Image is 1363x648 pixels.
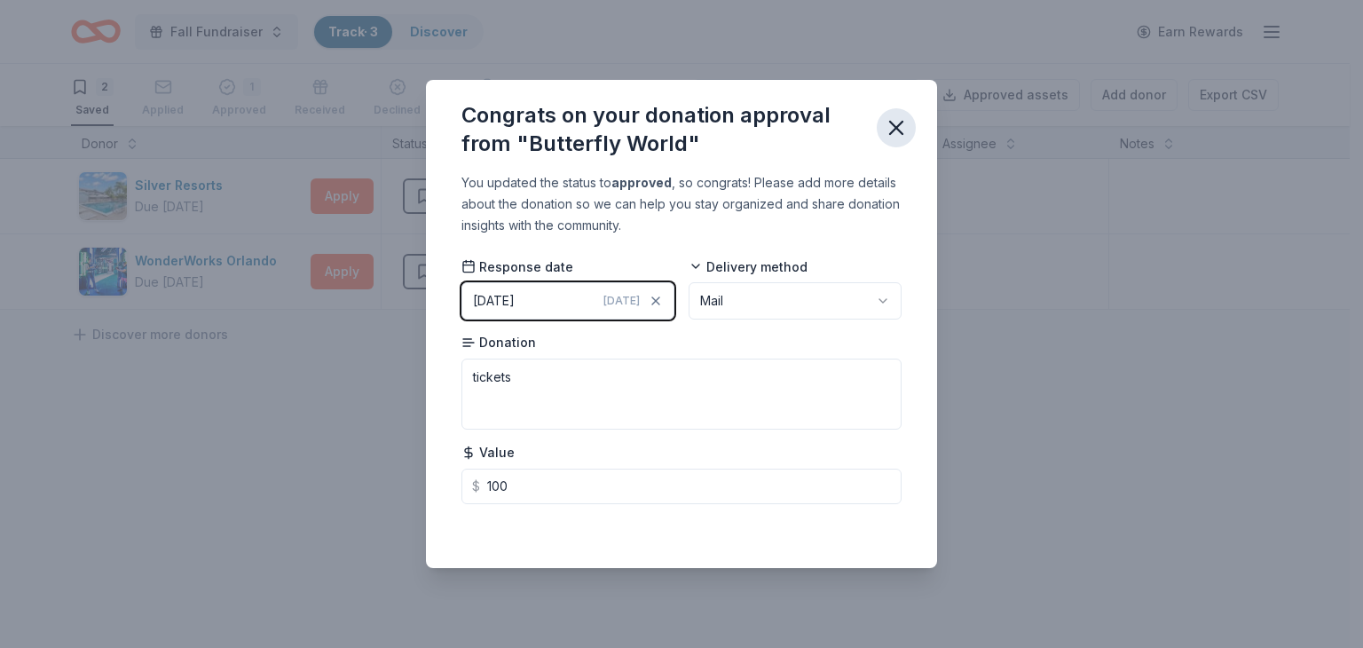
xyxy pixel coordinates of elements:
textarea: tickets [461,359,902,430]
span: Response date [461,258,573,276]
span: Delivery method [689,258,808,276]
b: approved [611,175,672,190]
div: [DATE] [473,290,515,312]
span: [DATE] [603,294,640,308]
div: Congrats on your donation approval from "Butterfly World" [461,101,863,158]
span: Value [461,444,515,462]
span: Donation [461,334,536,352]
button: [DATE][DATE] [461,282,674,320]
div: You updated the status to , so congrats! Please add more details about the donation so we can hel... [461,172,902,236]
